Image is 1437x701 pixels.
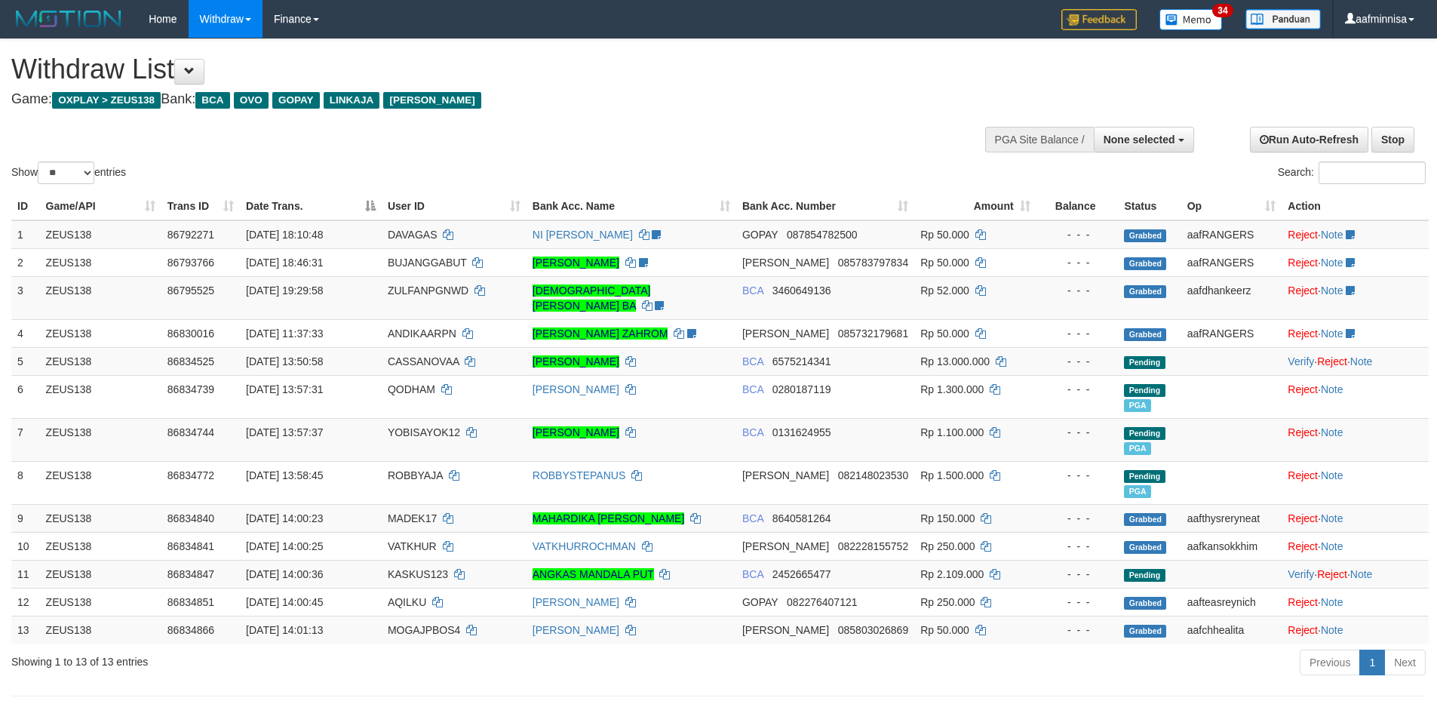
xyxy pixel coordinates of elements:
[388,257,467,269] span: BUJANGGABUT
[1124,485,1150,498] span: Marked by aafRornrotha
[1042,283,1113,298] div: - - -
[1282,375,1429,418] td: ·
[1124,541,1166,554] span: Grabbed
[1288,540,1318,552] a: Reject
[1282,532,1429,560] td: ·
[40,276,161,319] td: ZEUS138
[1278,161,1426,184] label: Search:
[1321,512,1343,524] a: Note
[1288,568,1314,580] a: Verify
[838,469,908,481] span: Copy 082148023530 to clipboard
[772,512,831,524] span: Copy 8640581264 to clipboard
[167,469,214,481] span: 86834772
[1042,623,1113,638] div: - - -
[742,327,829,340] span: [PERSON_NAME]
[195,92,229,109] span: BCA
[1042,567,1113,582] div: - - -
[388,426,460,438] span: YOBISAYOK12
[533,355,619,367] a: [PERSON_NAME]
[388,284,468,297] span: ZULFANPGNWD
[40,192,161,220] th: Game/API: activate to sort column ascending
[920,540,975,552] span: Rp 250.000
[382,192,527,220] th: User ID: activate to sort column ascending
[1321,596,1343,608] a: Note
[1159,9,1223,30] img: Button%20Memo.svg
[742,257,829,269] span: [PERSON_NAME]
[11,276,40,319] td: 3
[1124,257,1166,270] span: Grabbed
[1094,127,1194,152] button: None selected
[1124,569,1165,582] span: Pending
[838,624,908,636] span: Copy 085803026869 to clipboard
[246,596,323,608] span: [DATE] 14:00:45
[1181,616,1282,644] td: aafchhealita
[742,469,829,481] span: [PERSON_NAME]
[1321,284,1343,297] a: Note
[246,257,323,269] span: [DATE] 18:46:31
[40,560,161,588] td: ZEUS138
[787,229,857,241] span: Copy 087854782500 to clipboard
[1124,399,1150,412] span: Marked by aafnoeunsreypich
[920,284,969,297] span: Rp 52.000
[772,568,831,580] span: Copy 2452665477 to clipboard
[914,192,1036,220] th: Amount: activate to sort column ascending
[1245,9,1321,29] img: panduan.png
[1321,327,1343,340] a: Note
[388,596,426,608] span: AQILKU
[920,469,984,481] span: Rp 1.500.000
[742,596,778,608] span: GOPAY
[246,383,323,395] span: [DATE] 13:57:31
[1250,127,1368,152] a: Run Auto-Refresh
[1124,625,1166,638] span: Grabbed
[742,512,763,524] span: BCA
[838,257,908,269] span: Copy 085783797834 to clipboard
[246,469,323,481] span: [DATE] 13:58:45
[40,220,161,249] td: ZEUS138
[11,588,40,616] td: 12
[1317,568,1347,580] a: Reject
[1181,504,1282,532] td: aafthysreryneat
[1288,327,1318,340] a: Reject
[1104,134,1175,146] span: None selected
[1321,229,1343,241] a: Note
[383,92,481,109] span: [PERSON_NAME]
[838,540,908,552] span: Copy 082228155752 to clipboard
[1288,426,1318,438] a: Reject
[1321,624,1343,636] a: Note
[920,568,984,580] span: Rp 2.109.000
[838,327,908,340] span: Copy 085732179681 to clipboard
[1124,328,1166,341] span: Grabbed
[1124,470,1165,483] span: Pending
[742,355,763,367] span: BCA
[1282,192,1429,220] th: Action
[772,284,831,297] span: Copy 3460649136 to clipboard
[388,512,437,524] span: MADEK17
[1124,427,1165,440] span: Pending
[246,229,323,241] span: [DATE] 18:10:48
[533,284,651,312] a: [DEMOGRAPHIC_DATA][PERSON_NAME] BA
[388,383,435,395] span: QODHAM
[1288,355,1314,367] a: Verify
[40,248,161,276] td: ZEUS138
[742,383,763,395] span: BCA
[1288,469,1318,481] a: Reject
[742,568,763,580] span: BCA
[1282,276,1429,319] td: ·
[1124,442,1150,455] span: Marked by aafnoeunsreypich
[388,469,443,481] span: ROBBYAJA
[1288,624,1318,636] a: Reject
[772,383,831,395] span: Copy 0280187119 to clipboard
[1181,532,1282,560] td: aafkansokkhim
[1181,319,1282,347] td: aafRANGERS
[388,568,448,580] span: KASKUS123
[1124,356,1165,369] span: Pending
[533,383,619,395] a: [PERSON_NAME]
[1359,650,1385,675] a: 1
[52,92,161,109] span: OXPLAY > ZEUS138
[920,596,975,608] span: Rp 250.000
[167,568,214,580] span: 86834847
[234,92,269,109] span: OVO
[1350,568,1373,580] a: Note
[11,248,40,276] td: 2
[40,504,161,532] td: ZEUS138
